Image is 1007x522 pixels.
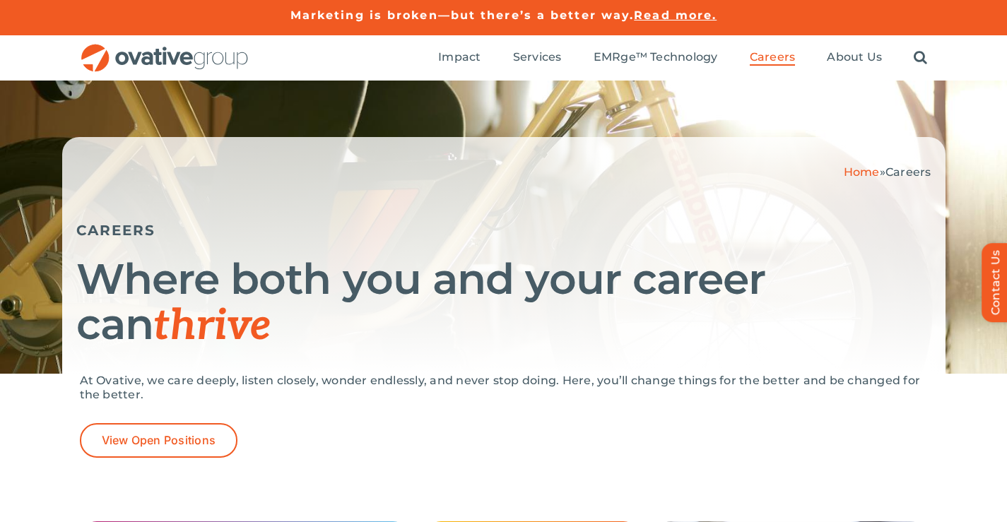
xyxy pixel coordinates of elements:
[438,50,481,66] a: Impact
[827,50,882,66] a: About Us
[76,256,931,349] h1: Where both you and your career can
[438,35,927,81] nav: Menu
[513,50,562,64] span: Services
[634,8,717,22] a: Read more.
[914,50,927,66] a: Search
[750,50,796,66] a: Careers
[80,42,249,56] a: OG_Full_horizontal_RGB
[153,301,271,352] span: thrive
[827,50,882,64] span: About Us
[438,50,481,64] span: Impact
[594,50,718,66] a: EMRge™ Technology
[844,165,880,179] a: Home
[80,374,928,402] p: At Ovative, we care deeply, listen closely, wonder endlessly, and never stop doing. Here, you’ll ...
[102,434,216,447] span: View Open Positions
[290,8,635,22] a: Marketing is broken—but there’s a better way.
[594,50,718,64] span: EMRge™ Technology
[885,165,931,179] span: Careers
[750,50,796,64] span: Careers
[513,50,562,66] a: Services
[76,222,931,239] h5: CAREERS
[80,423,238,458] a: View Open Positions
[844,165,931,179] span: »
